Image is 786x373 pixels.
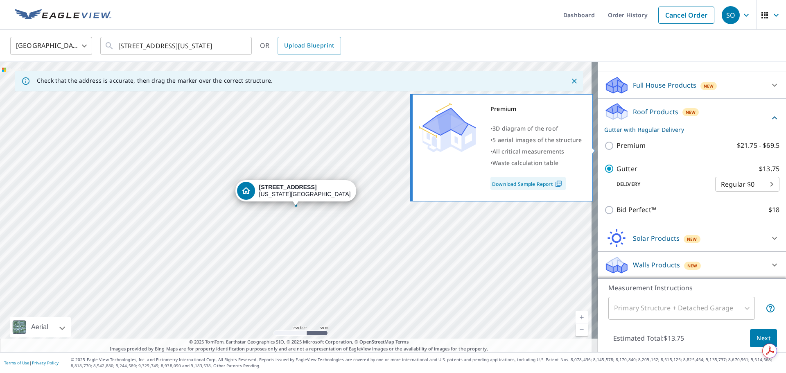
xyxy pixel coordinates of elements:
div: • [490,146,582,157]
img: Pdf Icon [553,180,564,188]
a: Terms of Use [4,360,29,366]
div: Solar ProductsNew [604,228,779,248]
span: New [687,236,697,242]
div: • [490,123,582,134]
p: Gutter with Regular Delivery [604,125,770,134]
span: All critical measurements [492,147,564,155]
div: Primary Structure + Detached Garage [608,297,755,320]
a: OpenStreetMap [359,339,394,345]
a: Current Level 17, Zoom Out [576,323,588,336]
span: 3D diagram of the roof [492,124,558,132]
p: Delivery [604,181,715,188]
p: Measurement Instructions [608,283,775,293]
p: © 2025 Eagle View Technologies, Inc. and Pictometry International Corp. All Rights Reserved. Repo... [71,357,782,369]
strong: [STREET_ADDRESS] [259,184,317,190]
p: $13.75 [759,164,779,174]
span: © 2025 TomTom, Earthstar Geographics SIO, © 2025 Microsoft Corporation, © [189,339,409,346]
p: Bid Perfect™ [617,205,656,215]
div: OR [260,37,341,55]
div: Aerial [29,317,51,337]
p: Full House Products [633,80,696,90]
a: Cancel Order [658,7,714,24]
button: Close [569,76,580,86]
a: Current Level 17, Zoom In [576,311,588,323]
p: Premium [617,140,646,151]
span: Next [757,333,770,344]
div: [US_STATE][GEOGRAPHIC_DATA] [259,184,351,198]
a: Download Sample Report [490,177,566,190]
div: Regular $0 [715,173,779,196]
div: Full House ProductsNew [604,75,779,95]
div: • [490,134,582,146]
span: New [687,262,698,269]
p: $21.75 - $69.5 [737,140,779,151]
input: Search by address or latitude-longitude [118,34,235,57]
p: Solar Products [633,233,680,243]
a: Terms [395,339,409,345]
div: • [490,157,582,169]
div: Dropped pin, building 1, Residential property, 308 SW 170th St Oklahoma City, OK 73170 [235,180,357,206]
p: Gutter [617,164,637,174]
div: SO [722,6,740,24]
p: $18 [768,205,779,215]
p: Estimated Total: $13.75 [607,329,691,347]
span: New [704,83,714,89]
p: | [4,360,59,365]
p: Walls Products [633,260,680,270]
span: New [686,109,696,115]
button: Next [750,329,777,348]
div: [GEOGRAPHIC_DATA] [10,34,92,57]
a: Upload Blueprint [278,37,341,55]
div: Roof ProductsNewGutter with Regular Delivery [604,102,779,134]
p: Roof Products [633,107,678,117]
div: Walls ProductsNew [604,255,779,275]
div: Premium [490,103,582,115]
span: Upload Blueprint [284,41,334,51]
span: Waste calculation table [492,159,558,167]
img: Premium [419,103,476,152]
span: Your report will include the primary structure and a detached garage if one exists. [766,303,775,313]
div: Aerial [10,317,71,337]
img: EV Logo [15,9,111,21]
p: Check that the address is accurate, then drag the marker over the correct structure. [37,77,273,84]
a: Privacy Policy [32,360,59,366]
span: 5 aerial images of the structure [492,136,582,144]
